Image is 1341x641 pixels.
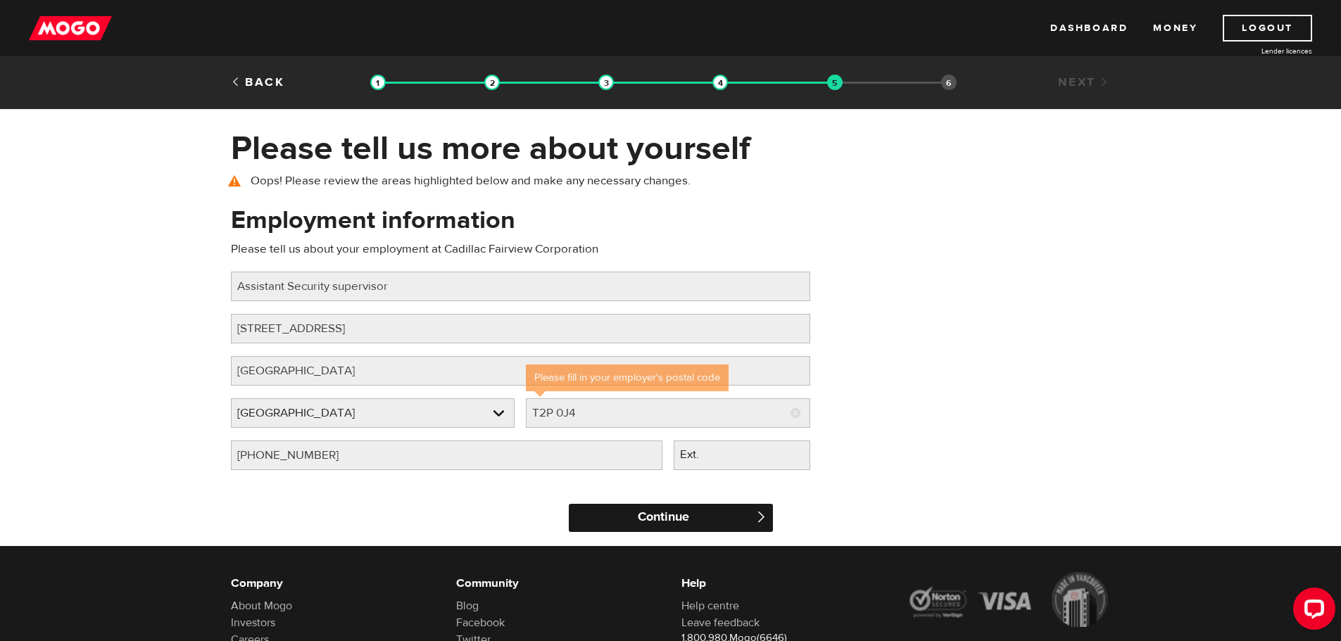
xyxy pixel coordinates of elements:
img: transparent-188c492fd9eaac0f573672f40bb141c2.gif [827,75,843,90]
p: Oops! Please review the areas highlighted below and make any necessary changes. [231,172,1111,189]
a: Help centre [681,599,739,613]
label: Ext. [674,440,728,469]
h1: Please tell us more about yourself [231,130,1111,167]
p: Please tell us about your employment at Cadillac Fairview Corporation [231,241,810,258]
img: transparent-188c492fd9eaac0f573672f40bb141c2.gif [712,75,728,90]
a: Dashboard [1050,15,1128,42]
h6: Company [231,575,435,592]
a: Back [231,75,285,90]
input: Continue [569,504,773,532]
a: Investors [231,616,275,630]
div: Please fill in your employer's postal code [526,364,729,391]
a: Blog [456,599,479,613]
img: transparent-188c492fd9eaac0f573672f40bb141c2.gif [370,75,386,90]
a: Facebook [456,616,505,630]
img: legal-icons-92a2ffecb4d32d839781d1b4e4802d7b.png [907,572,1111,627]
img: mogo_logo-11ee424be714fa7cbb0f0f49df9e16ec.png [29,15,112,42]
a: About Mogo [231,599,292,613]
h2: Employment information [231,205,515,235]
a: Money [1153,15,1197,42]
a: Next [1058,75,1110,90]
iframe: LiveChat chat widget [1282,582,1341,641]
h6: Community [456,575,660,592]
h6: Help [681,575,886,592]
a: Leave feedback [681,616,760,630]
img: transparent-188c492fd9eaac0f573672f40bb141c2.gif [598,75,614,90]
a: Logout [1223,15,1312,42]
img: transparent-188c492fd9eaac0f573672f40bb141c2.gif [484,75,500,90]
a: Lender licences [1207,46,1312,56]
span:  [755,511,767,523]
